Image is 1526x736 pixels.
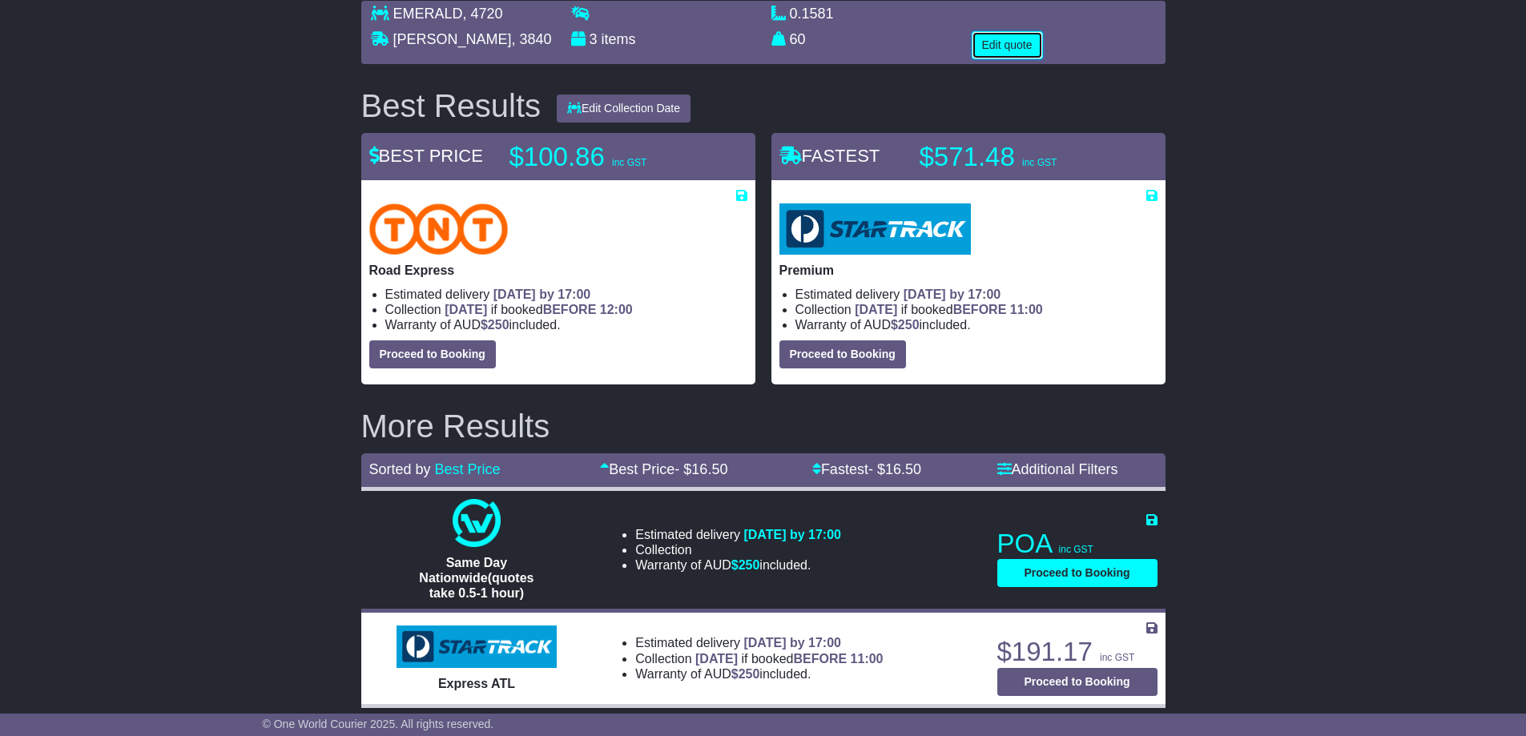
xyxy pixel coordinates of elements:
[731,558,760,572] span: $
[779,263,1158,278] p: Premium
[263,718,494,730] span: © One World Courier 2025. All rights reserved.
[393,6,463,22] span: EMERALD
[743,636,841,650] span: [DATE] by 17:00
[590,31,598,47] span: 3
[453,499,501,547] img: One World Courier: Same Day Nationwide(quotes take 0.5-1 hour)
[369,146,483,166] span: BEST PRICE
[997,559,1158,587] button: Proceed to Booking
[438,677,515,690] span: Express ATL
[635,651,883,666] li: Collection
[612,157,646,168] span: inc GST
[397,625,557,669] img: StarTrack: Express ATL
[972,31,1043,59] button: Edit quote
[369,263,747,278] p: Road Express
[691,461,727,477] span: 16.50
[793,652,847,666] span: BEFORE
[855,303,1042,316] span: if booked
[868,461,921,477] span: - $
[731,667,760,681] span: $
[557,95,691,123] button: Edit Collection Date
[369,340,496,368] button: Proceed to Booking
[600,461,727,477] a: Best Price- $16.50
[997,528,1158,560] p: POA
[779,340,906,368] button: Proceed to Booking
[1059,544,1093,555] span: inc GST
[463,6,503,22] span: , 4720
[997,668,1158,696] button: Proceed to Booking
[445,303,632,316] span: if booked
[855,303,897,316] span: [DATE]
[997,461,1118,477] a: Additional Filters
[445,303,487,316] span: [DATE]
[997,636,1158,668] p: $191.17
[600,303,633,316] span: 12:00
[488,318,509,332] span: 250
[795,302,1158,317] li: Collection
[739,667,760,681] span: 250
[369,461,431,477] span: Sorted by
[885,461,921,477] span: 16.50
[790,6,834,22] span: 0.1581
[695,652,738,666] span: [DATE]
[493,288,591,301] span: [DATE] by 17:00
[920,141,1120,173] p: $571.48
[851,652,884,666] span: 11:00
[635,542,841,557] li: Collection
[779,146,880,166] span: FASTEST
[812,461,921,477] a: Fastest- $16.50
[385,302,747,317] li: Collection
[635,527,841,542] li: Estimated delivery
[435,461,501,477] a: Best Price
[385,287,747,302] li: Estimated delivery
[1010,303,1043,316] span: 11:00
[361,408,1166,444] h2: More Results
[369,203,509,255] img: TNT Domestic: Road Express
[779,203,971,255] img: StarTrack: Premium
[509,141,710,173] p: $100.86
[695,652,883,666] span: if booked
[904,288,1001,301] span: [DATE] by 17:00
[602,31,636,47] span: items
[790,31,806,47] span: 60
[1022,157,1057,168] span: inc GST
[393,31,512,47] span: [PERSON_NAME]
[674,461,727,477] span: - $
[543,303,597,316] span: BEFORE
[481,318,509,332] span: $
[419,556,533,600] span: Same Day Nationwide(quotes take 0.5-1 hour)
[512,31,552,47] span: , 3840
[635,557,841,573] li: Warranty of AUD included.
[739,558,760,572] span: 250
[795,317,1158,332] li: Warranty of AUD included.
[898,318,920,332] span: 250
[635,666,883,682] li: Warranty of AUD included.
[743,528,841,541] span: [DATE] by 17:00
[795,287,1158,302] li: Estimated delivery
[385,317,747,332] li: Warranty of AUD included.
[953,303,1007,316] span: BEFORE
[635,635,883,650] li: Estimated delivery
[891,318,920,332] span: $
[353,88,550,123] div: Best Results
[1100,652,1134,663] span: inc GST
